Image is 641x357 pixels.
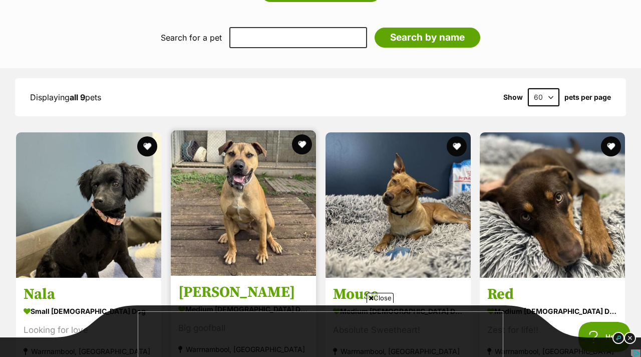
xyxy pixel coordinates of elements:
[612,332,624,344] img: info_dark.svg
[292,134,312,154] button: favourite
[503,93,523,101] span: Show
[326,132,471,278] img: Mouse
[487,304,617,318] div: medium [DEMOGRAPHIC_DATA] Dog
[375,28,480,48] input: Search by name
[161,33,222,42] label: Search for a pet
[480,132,625,278] img: Red
[137,136,157,156] button: favourite
[178,283,308,302] h3: [PERSON_NAME]
[487,285,617,304] h3: Red
[601,136,621,156] button: favourite
[24,285,154,304] h3: Nala
[367,293,394,303] span: Close
[446,136,466,156] button: favourite
[70,92,85,102] strong: all 9
[30,92,101,102] span: Displaying pets
[171,130,316,276] img: Roger
[16,132,161,278] img: Nala
[624,332,636,344] img: close_dark.svg
[333,285,463,304] h3: Mouse
[24,304,154,318] div: small [DEMOGRAPHIC_DATA] Dog
[564,93,611,101] label: pets per page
